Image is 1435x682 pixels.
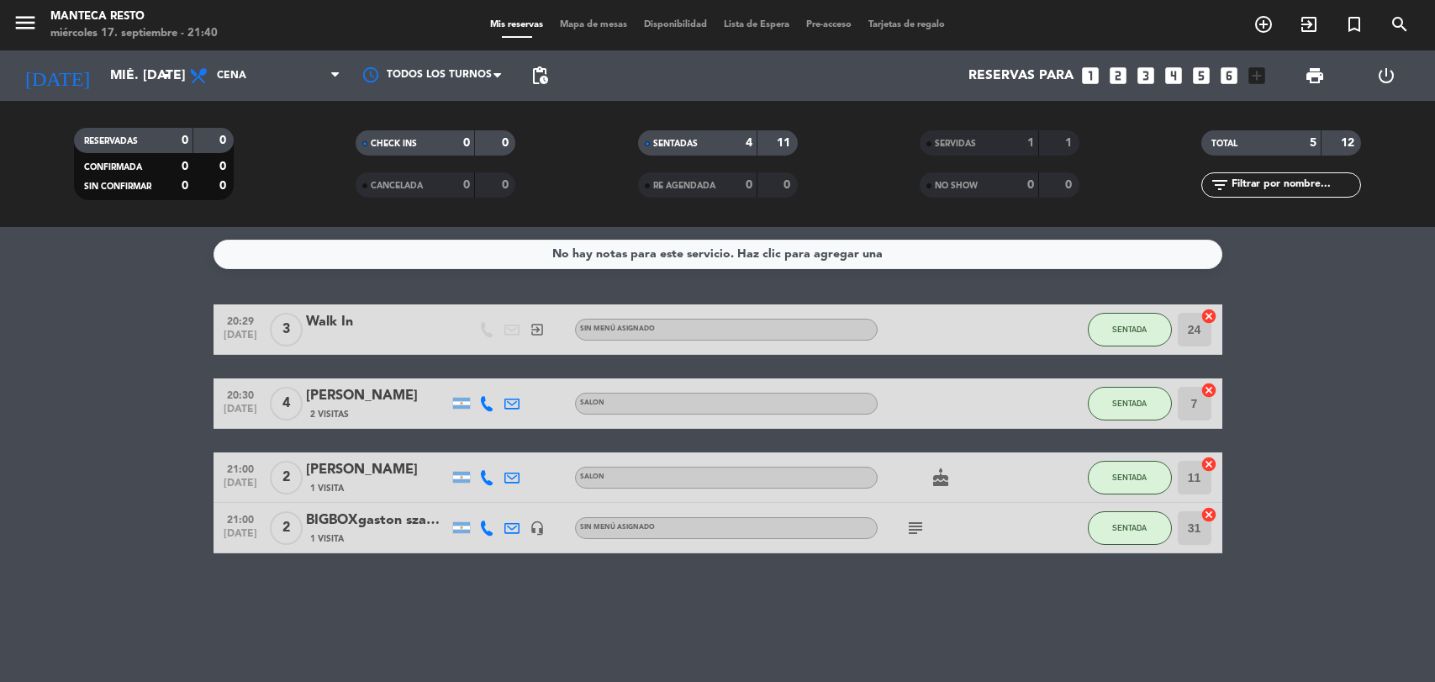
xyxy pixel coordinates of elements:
[1200,456,1217,473] i: cancel
[551,20,636,29] span: Mapa de mesas
[580,473,604,480] span: SALON
[1135,65,1157,87] i: looks_3
[1088,461,1172,494] button: SENTADA
[653,182,715,190] span: RE AGENDADA
[580,325,655,332] span: Sin menú asignado
[860,20,953,29] span: Tarjetas de regalo
[1088,511,1172,545] button: SENTADA
[1190,65,1212,87] i: looks_5
[1376,66,1396,86] i: power_settings_new
[1351,50,1422,101] div: LOG OUT
[935,182,978,190] span: NO SHOW
[482,20,551,29] span: Mis reservas
[777,137,794,149] strong: 11
[1230,176,1360,194] input: Filtrar por nombre...
[1390,14,1410,34] i: search
[13,10,38,41] button: menu
[1088,313,1172,346] button: SENTADA
[530,66,550,86] span: pending_actions
[1112,523,1147,532] span: SENTADA
[1065,179,1075,191] strong: 0
[1310,137,1316,149] strong: 5
[502,137,512,149] strong: 0
[798,20,860,29] span: Pre-acceso
[219,404,261,423] span: [DATE]
[270,511,303,545] span: 2
[636,20,715,29] span: Disponibilidad
[935,140,976,148] span: SERVIDAS
[1305,66,1325,86] span: print
[13,10,38,35] i: menu
[306,459,449,481] div: [PERSON_NAME]
[1027,137,1034,149] strong: 1
[530,322,545,337] i: exit_to_app
[1163,65,1184,87] i: looks_4
[530,521,545,536] i: headset_mic
[310,408,349,421] span: 2 Visitas
[219,478,261,497] span: [DATE]
[306,311,449,333] div: Walk In
[1112,473,1147,482] span: SENTADA
[1344,14,1364,34] i: turned_in_not
[1088,387,1172,420] button: SENTADA
[219,509,261,528] span: 21:00
[1079,65,1101,87] i: looks_one
[1112,325,1147,334] span: SENTADA
[1065,137,1075,149] strong: 1
[306,385,449,407] div: [PERSON_NAME]
[50,25,218,42] div: miércoles 17. septiembre - 21:40
[371,182,423,190] span: CANCELADA
[219,161,229,172] strong: 0
[270,387,303,420] span: 4
[653,140,698,148] span: SENTADAS
[219,135,229,146] strong: 0
[219,330,261,349] span: [DATE]
[968,68,1074,84] span: Reservas para
[463,179,470,191] strong: 0
[1200,382,1217,399] i: cancel
[84,163,142,172] span: CONFIRMADA
[1107,65,1129,87] i: looks_two
[156,66,177,86] i: arrow_drop_down
[746,137,752,149] strong: 4
[84,137,138,145] span: RESERVADAS
[219,528,261,547] span: [DATE]
[1211,140,1237,148] span: TOTAL
[182,161,188,172] strong: 0
[182,180,188,192] strong: 0
[310,532,344,546] span: 1 Visita
[905,518,926,538] i: subject
[1246,65,1268,87] i: add_box
[746,179,752,191] strong: 0
[270,313,303,346] span: 3
[552,245,883,264] div: No hay notas para este servicio. Haz clic para agregar una
[1253,14,1274,34] i: add_circle_outline
[182,135,188,146] strong: 0
[50,8,218,25] div: Manteca Resto
[1299,14,1319,34] i: exit_to_app
[1218,65,1240,87] i: looks_6
[371,140,417,148] span: CHECK INS
[1210,175,1230,195] i: filter_list
[715,20,798,29] span: Lista de Espera
[463,137,470,149] strong: 0
[1027,179,1034,191] strong: 0
[219,180,229,192] strong: 0
[84,182,151,191] span: SIN CONFIRMAR
[270,461,303,494] span: 2
[1341,137,1358,149] strong: 12
[783,179,794,191] strong: 0
[219,384,261,404] span: 20:30
[931,468,951,488] i: cake
[1200,506,1217,523] i: cancel
[306,510,449,531] div: BIGBOXgaston szames
[13,57,102,94] i: [DATE]
[1112,399,1147,408] span: SENTADA
[580,399,604,406] span: SALON
[217,70,246,82] span: Cena
[310,482,344,495] span: 1 Visita
[1200,308,1217,325] i: cancel
[219,458,261,478] span: 21:00
[219,310,261,330] span: 20:29
[502,179,512,191] strong: 0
